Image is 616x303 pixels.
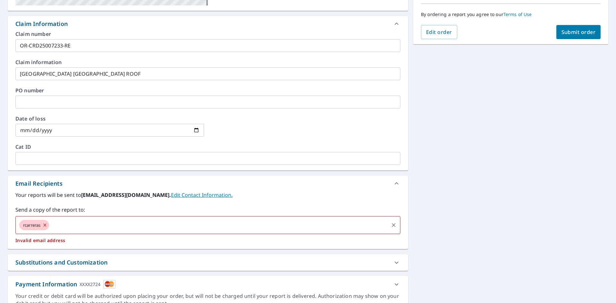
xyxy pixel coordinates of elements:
span: Edit order [426,29,452,36]
img: cardImage [103,280,116,289]
span: Submit order [561,29,596,36]
label: Your reports will be sent to [15,191,400,199]
label: Date of loss [15,116,204,121]
p: Invalid email address [15,238,400,243]
label: PO number [15,88,400,93]
div: Email Recipients [8,176,408,191]
div: XXXX2724 [80,280,100,289]
label: Cat ID [15,144,400,149]
div: Payment Information [15,280,116,289]
div: Substitutions and Customization [15,258,107,267]
span: rcarreras [19,222,44,228]
div: Claim Information [8,16,408,31]
label: Claim information [15,60,400,65]
div: Substitutions and Customization [8,254,408,271]
a: EditContactInfo [171,191,233,198]
a: Terms of Use [503,11,532,17]
button: Clear [389,221,398,230]
div: Payment InformationXXXX2724cardImage [8,276,408,292]
div: Email Recipients [15,179,63,188]
div: rcarreras [19,220,49,230]
label: Send a copy of the report to: [15,206,400,214]
label: Claim number [15,31,400,37]
div: Claim Information [15,20,68,28]
p: By ordering a report you agree to our [421,12,601,17]
b: [EMAIL_ADDRESS][DOMAIN_NAME]. [81,191,171,198]
button: Edit order [421,25,457,39]
button: Submit order [556,25,601,39]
